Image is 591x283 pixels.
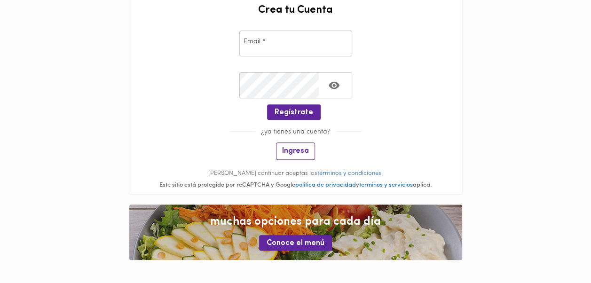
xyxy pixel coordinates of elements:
[317,170,381,176] a: términos y condiciones
[129,5,462,16] h2: Crea tu Cuenta
[536,228,582,274] iframe: Messagebird Livechat Widget
[129,169,462,178] p: [PERSON_NAME] continuar aceptas los .
[276,142,315,160] button: Ingresa
[255,128,336,135] span: ¿ya tienes una cuenta?
[259,235,332,251] button: Conoce el menú
[295,182,356,188] a: politica de privacidad
[275,108,313,117] span: Regístrate
[129,181,462,190] div: Este sitio está protegido por reCAPTCHA y Google y aplica.
[139,214,453,230] span: muchas opciones para cada día
[359,182,413,188] a: terminos y servicios
[282,147,309,156] span: Ingresa
[267,239,324,248] span: Conoce el menú
[239,31,352,56] input: pepitoperez@gmail.com
[267,104,321,120] button: Regístrate
[323,74,346,97] button: Toggle password visibility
